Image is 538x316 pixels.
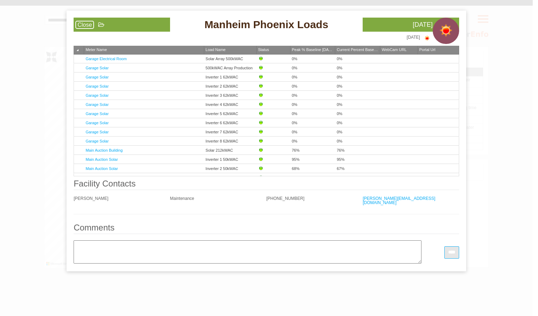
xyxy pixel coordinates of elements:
[204,118,257,127] td: Inverter 6 62kWAC
[86,57,127,61] a: Garage Electrical Room
[290,63,336,72] td: 0%
[257,46,290,55] th: Status
[74,179,459,190] legend: Facility Contacts
[335,173,380,182] td: 72%
[86,130,108,134] a: Garage Solar
[267,196,305,201] span: [PHONE_NUMBER]
[204,173,257,182] td: Inverter 3 50kWAC
[84,46,204,55] th: Meter Name
[290,137,336,146] td: 0%
[258,138,264,144] img: Up
[292,48,334,52] span: Peak % Baseline [DATE]
[86,139,108,143] a: Garage Solar
[380,46,418,55] th: WebCam URL
[74,223,459,234] legend: Comments
[86,93,108,97] a: Garage Solar
[204,63,257,72] td: 500kWAC Array Production
[204,46,257,55] th: Load Name
[86,75,108,79] a: Garage Solar
[337,48,380,52] span: Current Percent Baseline
[86,157,118,162] a: Main Auction Solar
[335,63,380,72] td: 0%
[258,48,269,52] span: Status
[258,129,264,135] img: Up
[421,33,433,44] img: clear sky
[382,48,407,52] span: WebCam URL
[204,100,257,109] td: Inverter 4 62kWAC
[74,196,108,201] span: [PERSON_NAME]
[258,93,264,98] img: Up
[335,164,380,173] td: 67%
[290,55,336,63] td: 0%
[290,118,336,127] td: 0%
[363,21,459,28] div: [DATE]
[335,55,380,63] td: 0%
[258,111,264,116] img: Up
[335,82,380,91] td: 0%
[204,155,257,164] td: Inverter 1 50kWAC
[204,82,257,91] td: Inverter 2 62kWAC
[419,48,436,52] span: Portal Url
[290,127,336,137] td: 0%
[206,48,226,52] span: Load Name
[258,166,264,171] img: Up
[290,100,336,109] td: 0%
[335,72,380,82] td: 0%
[363,196,435,205] a: [PERSON_NAME][EMAIL_ADDRESS][DOMAIN_NAME]
[86,66,108,70] a: Garage Solar
[290,109,336,118] td: 0%
[204,137,257,146] td: Inverter 8 62kWAC
[335,146,380,155] td: 76%
[335,100,380,109] td: 0%
[290,91,336,100] td: 0%
[204,91,257,100] td: Inverter 3 62kWAC
[290,173,336,182] td: 73%
[335,137,380,146] td: 0%
[204,146,257,155] td: Solar 212kWAC
[204,127,257,137] td: Inverter 7 62kWAC
[86,121,108,125] a: Garage Solar
[258,56,264,62] img: Up
[335,91,380,100] td: 0%
[86,48,107,52] span: Meter Name
[290,146,336,155] td: 76%
[258,65,264,71] img: Up
[361,35,458,39] div: [DATE]
[290,82,336,91] td: 0%
[258,175,264,181] img: Up
[335,109,380,118] td: 0%
[258,102,264,107] img: Up
[418,46,459,55] th: Portal Url
[205,18,329,32] span: Manheim Phoenix Loads
[204,72,257,82] td: Inverter 1 62kWAC
[86,176,118,180] a: Main Auction Solar
[335,155,380,164] td: 95%
[204,109,257,118] td: Inverter 5 62kWAC
[258,74,264,80] img: Up
[204,164,257,173] td: Inverter 2 50kWAC
[258,83,264,89] img: Up
[86,102,108,107] a: Garage Solar
[290,46,336,55] th: Peak % Baseline Yesterday
[86,166,118,171] a: Main Auction Solar
[290,155,336,164] td: 95%
[335,118,380,127] td: 0%
[86,84,108,88] a: Garage Solar
[258,120,264,126] img: Up
[170,196,194,201] span: Maintenance
[290,164,336,173] td: 68%
[258,147,264,153] img: Up
[204,55,257,63] td: Solar Array 500kWAC
[258,157,264,162] img: Up
[86,148,123,152] a: Main Auction Building
[290,72,336,82] td: 0%
[335,127,380,137] td: 0%
[75,21,94,29] a: Close
[86,112,108,116] a: Garage Solar
[335,46,380,55] th: Current Percent Baseline
[433,18,459,44] img: clear sky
